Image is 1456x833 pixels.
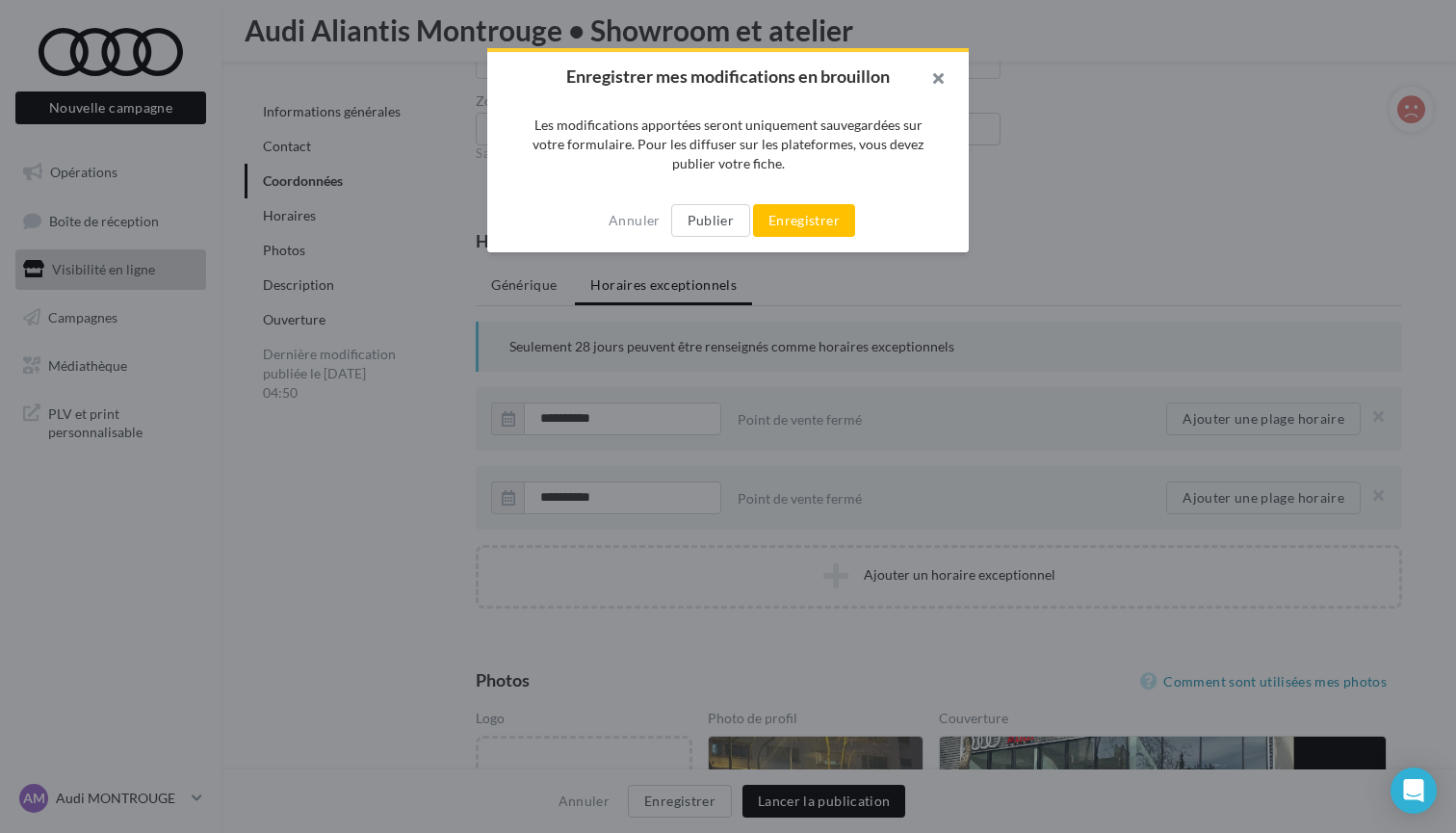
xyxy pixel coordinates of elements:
[518,67,938,85] h2: Enregistrer mes modifications en brouillon
[671,204,750,237] button: Publier
[1391,768,1437,814] div: Open Intercom Messenger
[518,116,938,173] p: Les modifications apportées seront uniquement sauvegardées sur votre formulaire. Pour les diffuse...
[601,209,667,232] button: Annuler
[753,204,855,237] button: Enregistrer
